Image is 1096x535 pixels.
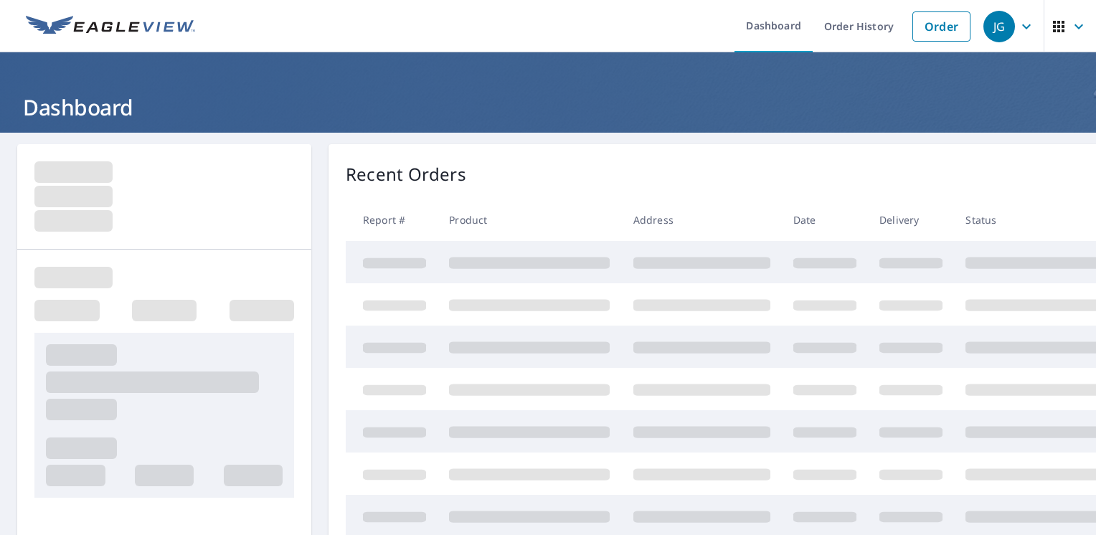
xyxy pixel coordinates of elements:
th: Date [782,199,868,241]
p: Recent Orders [346,161,466,187]
h1: Dashboard [17,93,1079,122]
th: Address [622,199,782,241]
th: Product [438,199,621,241]
th: Delivery [868,199,954,241]
a: Order [912,11,970,42]
img: EV Logo [26,16,195,37]
th: Report # [346,199,438,241]
div: JG [983,11,1015,42]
